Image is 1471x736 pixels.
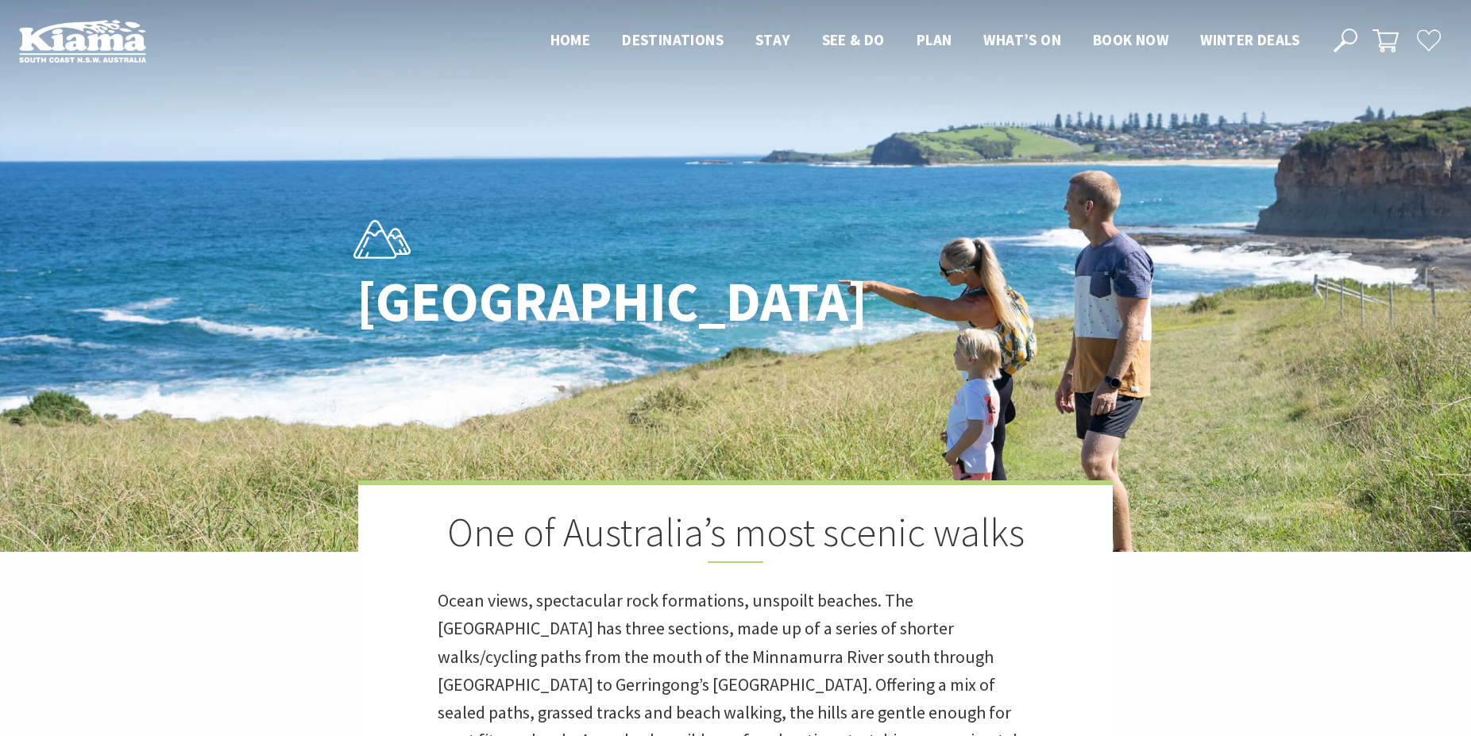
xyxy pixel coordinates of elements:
span: Book now [1093,30,1168,49]
span: See & Do [822,30,885,49]
span: Home [550,30,591,49]
span: Stay [755,30,790,49]
img: Kiama Logo [19,19,146,63]
h1: [GEOGRAPHIC_DATA] [357,271,805,332]
span: Destinations [622,30,724,49]
nav: Main Menu [535,28,1315,54]
span: What’s On [983,30,1061,49]
span: Winter Deals [1200,30,1299,49]
span: Plan [917,30,952,49]
h2: One of Australia’s most scenic walks [438,509,1033,563]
